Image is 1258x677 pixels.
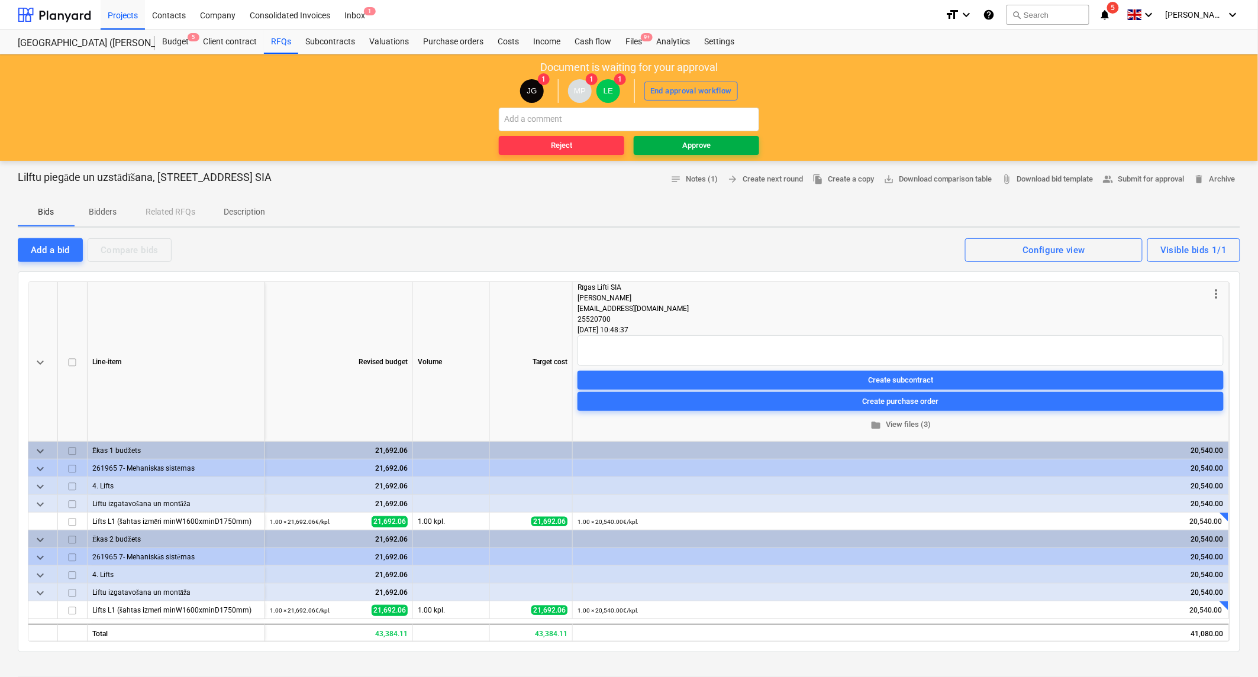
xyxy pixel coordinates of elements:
span: folder [870,419,881,430]
span: file_copy [812,174,823,184]
div: Create purchase order [863,395,939,409]
div: Lifts L1 (šahtas izmēri minW1600xminD1750mm) [92,601,260,618]
div: 20,540.00 [578,548,1224,566]
span: save_alt [883,174,894,184]
div: [DATE] 10:48:37 [578,325,1224,335]
span: Create a copy [812,173,874,186]
div: Liftu izgatavošana un montāža [92,495,260,512]
div: Ēkas 1 budžets [92,442,260,459]
button: Configure view [965,238,1143,262]
div: 20,540.00 [578,530,1224,548]
div: 1.00 kpl. [413,513,490,530]
span: View files (3) [582,418,1219,432]
iframe: Chat Widget [1199,620,1258,677]
p: Description [224,206,265,218]
div: Reject [551,139,572,153]
div: Income [526,30,567,54]
span: Download comparison table [883,173,992,186]
div: Subcontracts [298,30,362,54]
div: Configure view [1022,242,1085,258]
small: 1.00 × 21,692.06€ / kpl. [270,519,331,525]
div: 43,384.11 [265,624,413,642]
div: 1.00 kpl. [413,601,490,619]
div: 20,540.00 [578,584,1224,601]
div: 261965 7- Mehaniskās sistēmas [92,548,260,565]
span: 20,540.00 [1189,517,1224,527]
span: [PERSON_NAME] [1166,10,1225,20]
p: Document is waiting for your approval [540,60,718,74]
p: Bids [32,206,60,218]
div: 43,384.11 [490,624,573,642]
div: 21,692.06 [270,530,408,548]
small: 1.00 × 20,540.00€ / kpl. [578,519,638,525]
span: [EMAIL_ADDRESS][DOMAIN_NAME] [578,305,689,313]
div: Budget [155,30,196,54]
div: Analytics [649,30,697,54]
span: 21,692.06 [372,516,408,527]
div: Mārtiņš Pogulis [568,79,592,103]
button: End approval workflow [644,82,738,101]
span: Download bid template [1002,173,1094,186]
div: 21,692.06 [270,548,408,566]
a: Budget5 [155,30,196,54]
button: Reject [499,136,624,155]
div: End approval workflow [650,85,732,98]
span: attach_file [1002,174,1012,184]
div: Settings [697,30,741,54]
button: Search [1007,5,1089,25]
span: 21,692.06 [531,605,567,615]
a: Costs [491,30,526,54]
div: Files [618,30,649,54]
div: 4. Lifts [92,566,260,583]
span: JG [527,86,537,95]
div: Target cost [490,282,573,442]
input: Add a comment [499,108,759,131]
div: Ēkas 2 budžets [92,530,260,548]
button: View files (3) [578,416,1224,434]
button: Approve [634,136,759,155]
span: 21,692.06 [531,517,567,526]
span: 21,692.06 [372,605,408,616]
a: RFQs [264,30,298,54]
div: 21,692.06 [270,459,408,477]
p: Bidders [89,206,117,218]
span: arrow_forward [727,174,738,184]
button: Create next round [722,170,808,189]
a: Files9+ [618,30,649,54]
div: 20,540.00 [578,566,1224,584]
span: more_vert [1209,287,1224,301]
div: Add a bid [31,242,70,258]
button: Create subcontract [578,371,1224,390]
small: 1.00 × 20,540.00€ / kpl. [578,607,638,614]
span: LE [604,86,613,95]
a: Client contract [196,30,264,54]
i: notifications [1099,8,1111,22]
div: Approve [682,139,711,153]
div: 20,540.00 [578,495,1224,513]
div: 261965 7- Mehaniskās sistēmas [92,459,260,477]
a: Download comparison table [879,170,997,189]
a: Download bid template [997,170,1098,189]
span: keyboard_arrow_down [33,444,47,458]
i: keyboard_arrow_down [1142,8,1156,22]
a: Cash flow [567,30,618,54]
span: keyboard_arrow_down [33,533,47,547]
div: 21,692.06 [270,584,408,601]
i: Knowledge base [983,8,995,22]
div: 20,540.00 [578,442,1224,459]
button: Submit for approval [1098,170,1189,189]
span: keyboard_arrow_down [33,568,47,582]
div: Jānis Grāmatnieks [520,79,544,103]
span: keyboard_arrow_down [33,355,47,370]
div: Line-item [88,282,265,442]
div: 4. Lifts [92,477,260,494]
div: Lāsma Erharde [596,79,620,103]
div: 21,692.06 [270,442,408,459]
span: people_alt [1103,174,1114,184]
i: keyboard_arrow_down [959,8,973,22]
div: Visible bids 1/1 [1160,242,1227,258]
span: 20,540.00 [1189,605,1224,616]
div: Volume [413,282,490,442]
